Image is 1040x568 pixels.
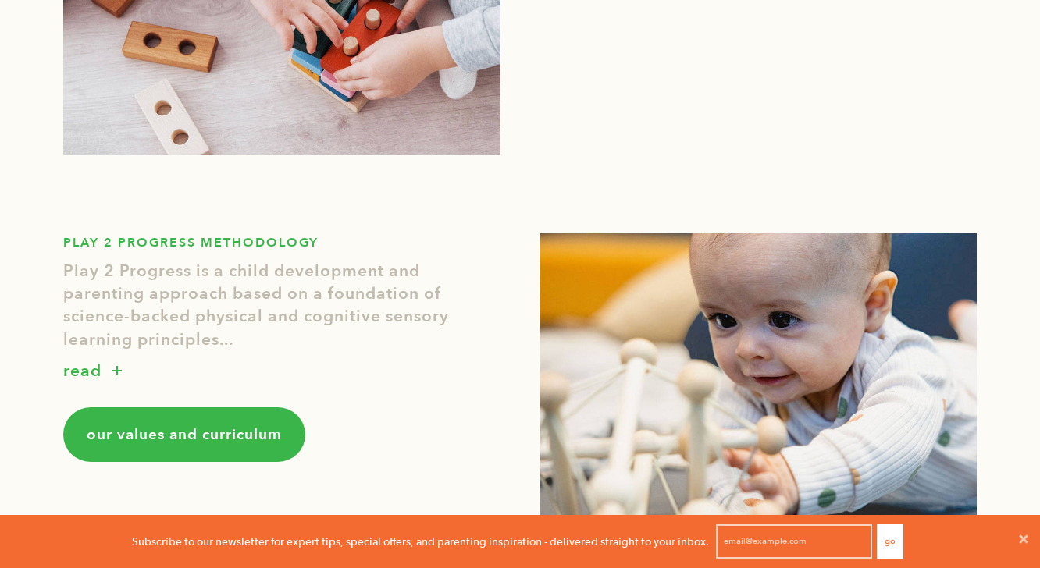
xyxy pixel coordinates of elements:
h1: PLAY 2 PROGRESS METHODOLOGY [63,233,500,252]
a: our values and curriculum [63,407,305,462]
b: Play 2 Progress is a child development and parenting approach based on a foundation of science-ba... [63,260,449,351]
b: . [229,328,233,351]
span: our values and curriculum [87,424,282,445]
p: Subscribe to our newsletter for expert tips, special offers, and parenting inspiration - delivere... [132,533,709,550]
p: read [63,359,102,384]
input: email@example.com [716,524,872,559]
button: Go [877,524,903,559]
